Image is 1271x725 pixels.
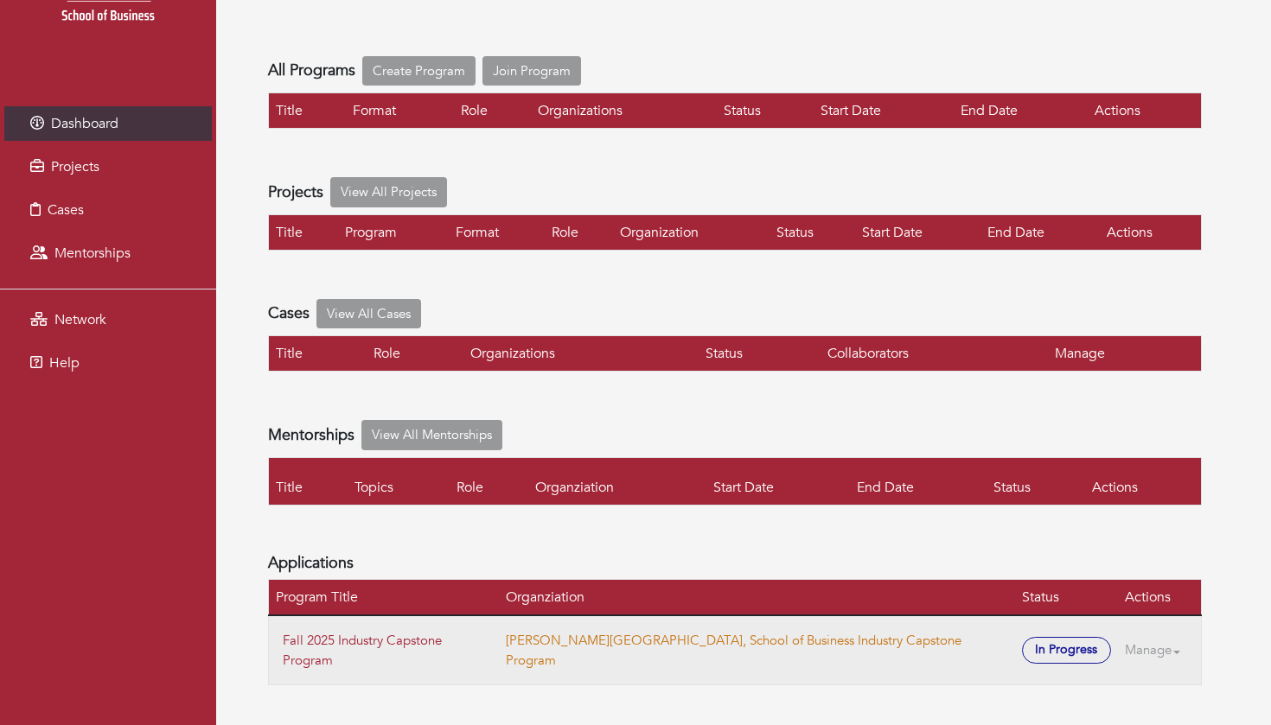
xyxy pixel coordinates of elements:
[770,214,855,250] th: Status
[49,353,80,372] span: Help
[850,457,987,505] th: End Date
[269,457,348,505] th: Title
[855,214,980,250] th: Start Date
[531,93,717,129] th: Organizations
[330,177,447,207] a: View All Projects
[269,93,347,129] th: Title
[268,61,355,80] h4: All Programs
[613,214,769,250] th: Organization
[528,457,707,505] th: Organziation
[367,336,463,372] th: Role
[706,457,850,505] th: Start Date
[54,244,131,263] span: Mentorships
[454,93,531,129] th: Role
[980,214,1100,250] th: End Date
[269,214,338,250] th: Title
[51,114,118,133] span: Dashboard
[814,93,955,129] th: Start Date
[1022,637,1111,664] span: In Progress
[1015,580,1118,616] th: Status
[954,93,1088,129] th: End Date
[268,304,310,323] h4: Cases
[506,632,961,669] a: [PERSON_NAME][GEOGRAPHIC_DATA], School of Business Industry Capstone Program
[268,554,354,573] h4: Applications
[338,214,449,250] th: Program
[717,93,813,129] th: Status
[4,346,212,380] a: Help
[346,93,454,129] th: Format
[1125,633,1194,667] a: Manage
[1048,336,1202,372] th: Manage
[463,336,699,372] th: Organizations
[51,157,99,176] span: Projects
[1100,214,1201,250] th: Actions
[268,426,354,445] h4: Mentorships
[449,214,545,250] th: Format
[54,310,106,329] span: Network
[499,580,1014,616] th: Organziation
[4,236,212,270] a: Mentorships
[48,200,84,219] span: Cases
[348,457,450,505] th: Topics
[450,457,528,505] th: Role
[545,214,613,250] th: Role
[269,336,367,372] th: Title
[1118,580,1202,616] th: Actions
[283,632,442,669] a: Fall 2025 Industry Capstone Program
[1085,457,1201,505] th: Actions
[4,302,212,337] a: Network
[4,106,212,141] a: Dashboard
[821,336,1048,372] th: Collaborators
[269,580,500,616] th: Program Title
[316,299,421,329] a: View All Cases
[699,336,821,372] th: Status
[987,457,1085,505] th: Status
[268,183,323,202] h4: Projects
[362,56,476,86] a: Create Program
[4,149,212,184] a: Projects
[1088,93,1201,129] th: Actions
[361,420,502,450] a: View All Mentorships
[482,56,581,86] a: Join Program
[4,193,212,227] a: Cases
